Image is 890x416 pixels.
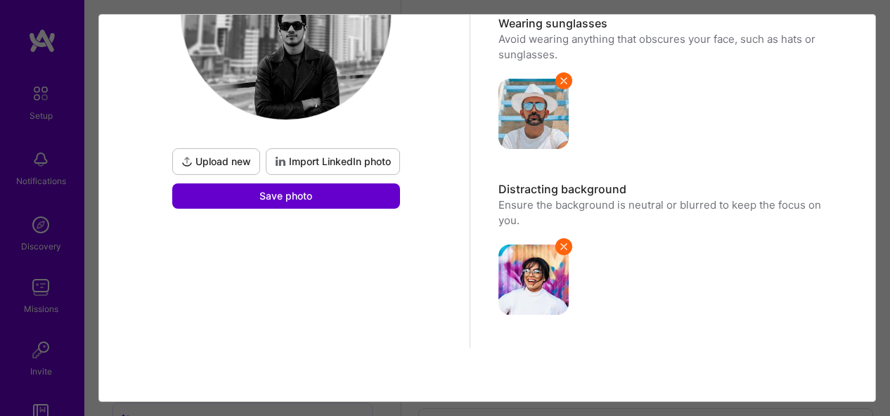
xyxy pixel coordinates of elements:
[266,148,400,175] div: To import a profile photo add your LinkedIn URL to your profile.
[498,182,844,197] div: Distracting background
[275,156,286,167] i: icon LinkedInDarkV2
[498,32,844,62] div: Avoid wearing anything that obscures your face, such as hats or sunglasses.
[172,183,400,209] button: Save photo
[498,16,844,32] div: Wearing sunglasses
[275,155,391,169] span: Import LinkedIn photo
[498,197,844,228] div: Ensure the background is neutral or blurred to keep the focus on you.
[266,148,400,175] button: Import LinkedIn photo
[172,148,260,175] button: Upload new
[498,79,569,149] img: avatar
[498,245,569,315] img: avatar
[259,189,312,203] span: Save photo
[181,155,251,169] span: Upload new
[181,156,193,167] i: icon UploadDark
